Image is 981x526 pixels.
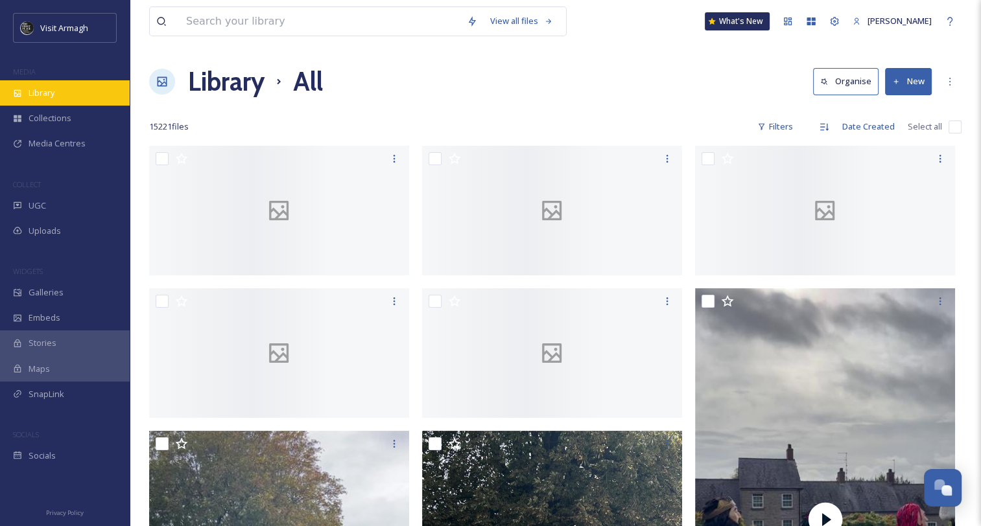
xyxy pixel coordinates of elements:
[29,450,56,462] span: Socials
[29,388,64,400] span: SnapLink
[885,68,932,95] button: New
[46,509,84,517] span: Privacy Policy
[868,15,932,27] span: [PERSON_NAME]
[46,504,84,520] a: Privacy Policy
[13,266,43,276] span: WIDGETS
[29,87,54,99] span: Library
[13,179,41,189] span: COLLECT
[29,363,50,375] span: Maps
[29,200,46,212] span: UGC
[40,22,88,34] span: Visit Armagh
[751,114,799,139] div: Filters
[484,8,560,34] a: View all files
[13,67,36,76] span: MEDIA
[149,120,189,133] span: 15221 file s
[180,7,460,36] input: Search your library
[29,112,71,124] span: Collections
[908,120,942,133] span: Select all
[705,12,770,30] a: What's New
[29,337,56,349] span: Stories
[21,21,34,34] img: THE-FIRST-PLACE-VISIT-ARMAGH.COM-BLACK.jpg
[846,8,938,34] a: [PERSON_NAME]
[813,68,879,95] button: Organise
[29,225,61,237] span: Uploads
[836,114,901,139] div: Date Created
[13,429,39,439] span: SOCIALS
[188,62,265,101] a: Library
[293,62,323,101] h1: All
[29,137,86,150] span: Media Centres
[924,469,962,507] button: Open Chat
[29,312,60,324] span: Embeds
[29,286,64,299] span: Galleries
